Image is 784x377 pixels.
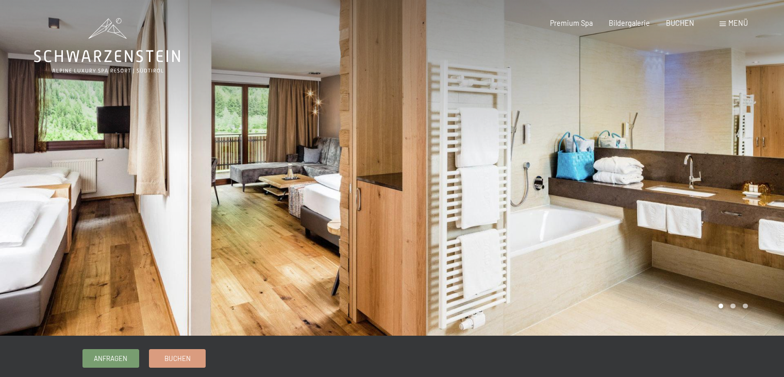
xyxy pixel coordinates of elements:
a: Buchen [149,350,205,367]
span: Menü [728,19,748,27]
a: Premium Spa [550,19,593,27]
span: Anfragen [94,354,127,363]
span: Buchen [164,354,191,363]
a: Bildergalerie [609,19,650,27]
a: Anfragen [83,350,139,367]
a: BUCHEN [666,19,694,27]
